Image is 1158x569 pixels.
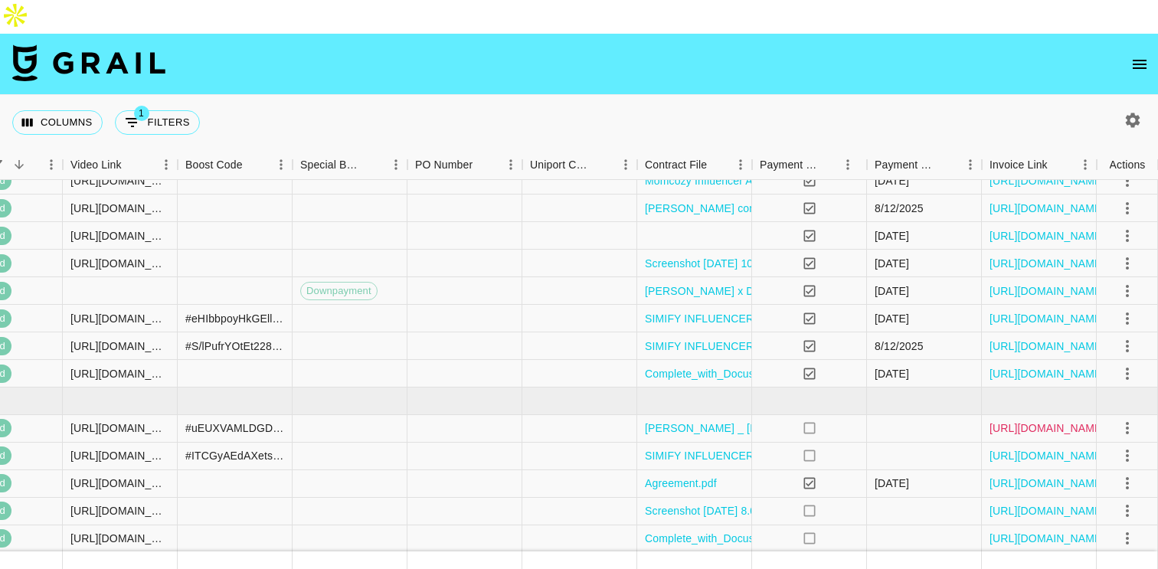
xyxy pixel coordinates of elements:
button: Menu [959,153,982,176]
div: https://www.tiktok.com/@noelledenae/video/7543382787080899870?is_from_webapp=1&sender_device=pc&w... [70,531,169,546]
a: Agreement.pdf [645,476,717,491]
a: [URL][DOMAIN_NAME] [990,338,1105,354]
div: 9/5/2025 [875,476,909,491]
div: 8/29/2025 [875,366,909,381]
div: Contract File [637,150,752,180]
div: https://www.tiktok.com/@katie_treasuree/video/7531666378714057992?_t=ZS-8yOjw0luQ1o&_r=1 [70,338,169,354]
div: Actions [1110,150,1146,180]
div: Actions [1097,150,1158,180]
div: Video Link [70,150,122,180]
div: Boost Code [185,150,243,180]
div: https://www.tiktok.com/@katie_treasuree/video/7548161171384208647 [70,448,169,463]
a: [URL][DOMAIN_NAME] [990,476,1105,491]
div: PO Number [407,150,522,180]
a: Screenshot [DATE] 8.07.53 a.m..png [645,503,822,518]
div: PO Number [415,150,473,180]
div: 8/27/2025 [875,173,909,188]
button: select merge strategy [1114,443,1140,469]
button: select merge strategy [1114,525,1140,551]
a: [URL][DOMAIN_NAME] [990,503,1105,518]
a: SIMIFY INFLUENCER CONTRACT JULY- [PERSON_NAME] .pdf [645,448,963,463]
a: [URL][DOMAIN_NAME] [990,531,1105,546]
button: Menu [729,153,752,176]
button: select merge strategy [1114,195,1140,221]
a: SIMIFY INFLUENCER CONTRACT JULY- [PERSON_NAME] .pdf [645,338,963,354]
button: Menu [270,153,293,176]
div: Payment Sent Date [875,150,937,180]
button: Sort [937,154,959,175]
button: Sort [122,154,143,175]
div: Invoice Link [982,150,1097,180]
button: select merge strategy [1114,415,1140,441]
div: Special Booking Type [293,150,407,180]
div: #ITCGyAEdAXetsIImY389Q65c6Vqz7iiTEeOpYAiJ9xvddFF715FF2SrSP/K/tXA= [185,448,284,463]
a: [URL][DOMAIN_NAME] [990,420,1105,436]
div: https://www.instagram.com/reel/DN1W5jkYkcf/ [70,476,169,491]
button: open drawer [1124,49,1155,80]
div: https://www.tiktok.com/@noelledenae/photo/7524852011779558687 [70,228,169,244]
div: https://www.tiktok.com/@gisellee.lopezz/video/7529807084821564685?is_from_webapp=1&sender_device=... [70,311,169,326]
div: https://www.youtube.com/watch?v=VXIA6wrGkdI&ab_channel=LaurenDerouen [70,173,169,188]
a: [URL][DOMAIN_NAME] [990,256,1105,271]
div: 8/28/2025 [875,256,909,271]
div: https://www.tiktok.com/@noelledenae/video/7531043930016730398 [70,256,169,271]
button: select merge strategy [1114,498,1140,524]
button: Sort [363,154,384,175]
div: 8/6/2025 [875,311,909,326]
span: Downpayment [301,284,377,299]
div: https://www.tiktok.com/@laurenderouennn/video/7543669680083373342?lang=en [70,503,169,518]
img: Grail Talent [12,44,165,81]
button: select merge strategy [1114,333,1140,359]
button: Menu [614,153,637,176]
a: [URL][DOMAIN_NAME] [990,366,1105,381]
button: select merge strategy [1114,306,1140,332]
button: Sort [8,154,30,175]
div: Payment Sent Date [867,150,982,180]
div: #eHIbbpoyHkGElld8YivKKO7vddP/UFfC19KLeLfnvM+p3Lg8/gVpP/RZ63iSGUM= [185,311,284,326]
button: Sort [707,154,728,175]
button: Select columns [12,110,103,135]
a: [URL][DOMAIN_NAME] [990,201,1105,216]
div: Boost Code [178,150,293,180]
a: [URL][DOMAIN_NAME] [990,311,1105,326]
a: SIMIFY INFLUENCER CONTRACT JULY- [PERSON_NAME] (1) 2.pdf [645,311,986,326]
button: select merge strategy [1114,223,1140,249]
button: Show filters [115,110,200,135]
a: Momcozy Influencer Agreement X [PERSON_NAME]-2.pdf [645,173,930,188]
button: select merge strategy [1114,470,1140,496]
a: Complete_with_Docusign_Noelle_Denae_x_Bloom_.pdf [645,366,918,381]
button: Sort [243,154,264,175]
div: Invoice Link [990,150,1048,180]
a: [URL][DOMAIN_NAME] [990,173,1105,188]
button: Sort [819,154,841,175]
div: Special Booking Type [300,150,363,180]
div: 8/12/2025 [875,201,924,216]
button: Menu [836,153,859,176]
a: Screenshot [DATE] 10.04.45 p.m..png [645,256,828,271]
div: 7/28/2025 [875,283,909,299]
a: Complete_with_Docusign_Noelle_Denae_x_Bloom_.pdf [645,531,918,546]
div: https://www.tiktok.com/@noelledenae/video/7533996143408172318 [70,366,169,381]
div: Uniport Contact Email [522,150,637,180]
div: Payment Sent [752,150,867,180]
a: [URL][DOMAIN_NAME] [990,228,1105,244]
button: Menu [499,153,522,176]
button: select merge strategy [1114,250,1140,276]
div: Uniport Contact Email [530,150,593,180]
button: select merge strategy [1114,361,1140,387]
div: 8/12/2025 [875,338,924,354]
button: Menu [155,153,178,176]
div: Video Link [63,150,178,180]
button: Menu [384,153,407,176]
button: select merge strategy [1114,278,1140,304]
div: Contract File [645,150,707,180]
a: [URL][DOMAIN_NAME] [990,448,1105,463]
a: [PERSON_NAME] _ [DATE]_ DedCool Influencer Agreement_NV Signed 2 (3).pdf [645,420,1042,436]
div: #uEUXVAMLDGDnWLraT3vhwB881skRc1/gFQbDslOp9me71cRC5hjCZaFk24dC0c4= [185,420,284,436]
div: https://www.tiktok.com/@noelledenae/video/7541543819695721759?is_from_webapp=1&sender_device=pc&w... [70,420,169,436]
a: [URL][DOMAIN_NAME] [990,283,1105,299]
div: #S/lPufrYOtEt228L2vB0UZwQXOPtzfz5cjxiNFV8ISynpbj/ytB2tfP99iqkWN4= [185,338,284,354]
a: [PERSON_NAME] x DTC Month 2_NV_signed (2).pdf [645,283,906,299]
div: 8/19/2025 [875,228,909,244]
button: Menu [1074,153,1097,176]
